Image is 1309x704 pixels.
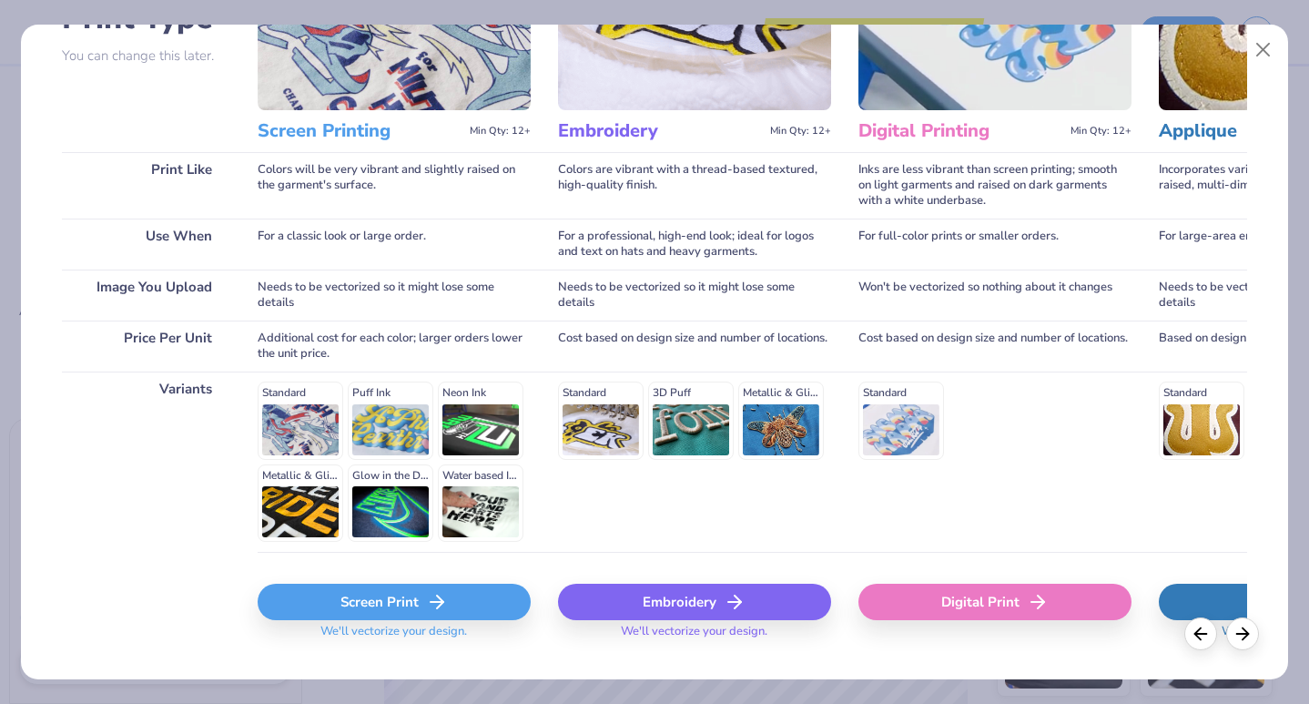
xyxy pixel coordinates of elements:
[62,270,230,321] div: Image You Upload
[62,372,230,552] div: Variants
[558,119,763,143] h3: Embroidery
[558,584,831,620] div: Embroidery
[258,270,531,321] div: Needs to be vectorized so it might lose some details
[62,152,230,219] div: Print Like
[313,624,474,650] span: We'll vectorize your design.
[614,624,775,650] span: We'll vectorize your design.
[258,152,531,219] div: Colors will be very vibrant and slightly raised on the garment's surface.
[258,584,531,620] div: Screen Print
[62,48,230,64] p: You can change this later.
[770,125,831,138] span: Min Qty: 12+
[258,321,531,372] div: Additional cost for each color; larger orders lower the unit price.
[858,219,1131,270] div: For full-color prints or smaller orders.
[858,270,1131,321] div: Won't be vectorized so nothing about it changes
[258,119,462,143] h3: Screen Printing
[62,321,230,372] div: Price Per Unit
[258,219,531,270] div: For a classic look or large order.
[858,119,1063,143] h3: Digital Printing
[858,321,1131,372] div: Cost based on design size and number of locations.
[558,321,831,372] div: Cost based on design size and number of locations.
[558,219,831,270] div: For a professional, high-end look; ideal for logos and text on hats and heavy garments.
[470,125,531,138] span: Min Qty: 12+
[558,152,831,219] div: Colors are vibrant with a thread-based textured, high-quality finish.
[858,584,1131,620] div: Digital Print
[1071,125,1131,138] span: Min Qty: 12+
[62,219,230,270] div: Use When
[1246,33,1281,67] button: Close
[858,152,1131,219] div: Inks are less vibrant than screen printing; smooth on light garments and raised on dark garments ...
[558,270,831,321] div: Needs to be vectorized so it might lose some details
